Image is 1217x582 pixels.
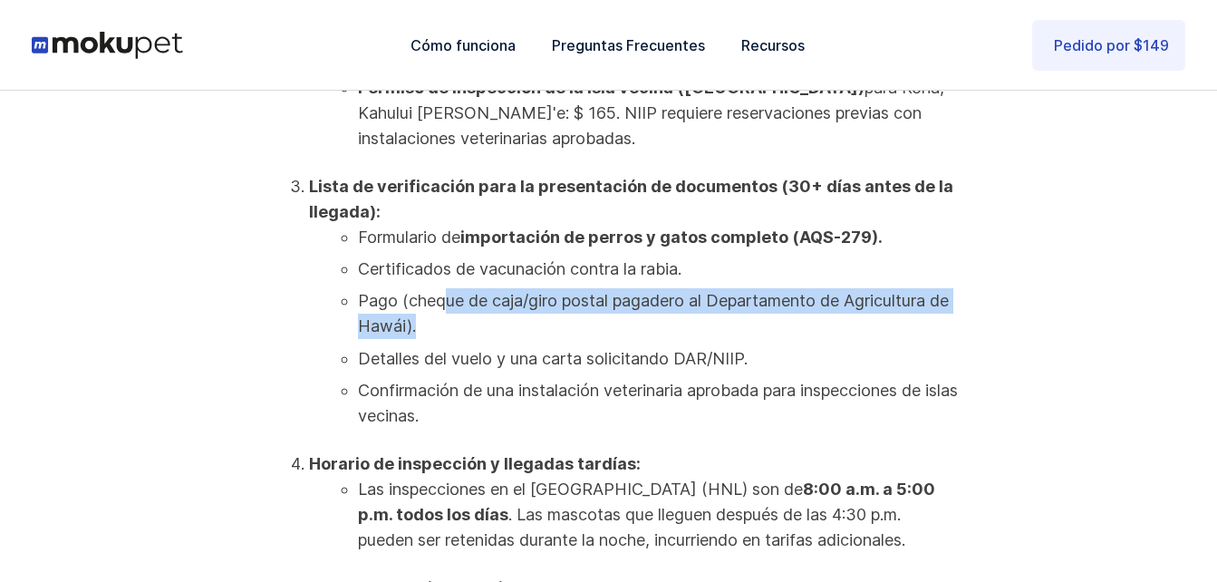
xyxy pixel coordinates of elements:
strong: Permiso de inspección de la isla vecina ([GEOGRAPHIC_DATA]) [358,78,864,97]
li: Pago (cheque de caja/giro postal pagadero al Departamento de Agricultura de Hawái). [358,288,958,339]
strong: 8:00 a.m. a 5:00 p.m. todos los días [358,480,935,524]
li: Confirmación de una instalación veterinaria aprobada para inspecciones de islas vecinas. [358,378,958,429]
a: Preguntas Frecuentes [534,15,723,75]
li: Las inspecciones en el [GEOGRAPHIC_DATA] (HNL) son de . Las mascotas que lleguen después de las 4... [358,477,958,553]
li: para Kona, Kahului [PERSON_NAME]'e: $ 165. NIIP requiere reservaciones previas con instalaciones ... [358,75,958,151]
li: Certificados de vacunación contra la rabia. [358,257,958,282]
li: Detalles del vuelo y una carta solicitando DAR/NIIP. [358,346,958,372]
strong: Lista de verificación para la presentación de documentos (30+ días antes de la llegada): [309,177,953,221]
strong: importación de perros y gatos completo (AQS-279). [460,228,883,247]
li: Formulario de [358,225,958,250]
div: Pedido por $149 [1054,34,1169,57]
strong: Horario de inspección y llegadas tardías: [309,454,641,473]
a: Cómo funciona [392,15,534,75]
a: Pedido por $149 [1032,20,1185,71]
a: Recursos [723,15,823,75]
a: hogar [32,32,183,59]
